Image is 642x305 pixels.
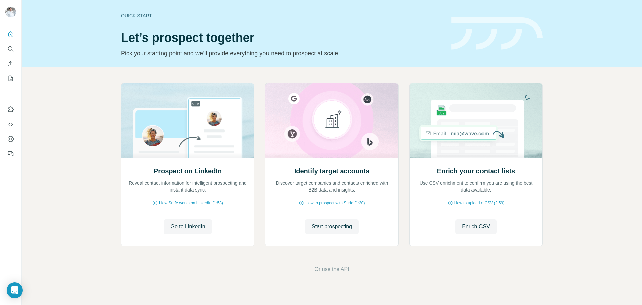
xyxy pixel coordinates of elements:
[5,103,16,116] button: Use Surfe on LinkedIn
[5,72,16,84] button: My lists
[170,223,205,231] span: Go to LinkedIn
[121,49,443,58] p: Pick your starting point and we’ll provide everything you need to prospect at scale.
[312,223,352,231] span: Start prospecting
[128,180,247,193] p: Reveal contact information for intelligent prospecting and instant data sync.
[455,219,497,234] button: Enrich CSV
[265,83,399,158] img: Identify target accounts
[409,83,543,158] img: Enrich your contact lists
[5,28,16,40] button: Quick start
[5,58,16,70] button: Enrich CSV
[5,7,16,17] img: Avatar
[154,166,222,176] h2: Prospect on LinkedIn
[305,200,365,206] span: How to prospect with Surfe (1:30)
[159,200,223,206] span: How Surfe works on LinkedIn (1:58)
[164,219,212,234] button: Go to LinkedIn
[7,282,23,298] div: Open Intercom Messenger
[454,200,504,206] span: How to upload a CSV (2:59)
[5,118,16,130] button: Use Surfe API
[416,180,536,193] p: Use CSV enrichment to confirm you are using the best data available.
[451,17,543,50] img: banner
[5,43,16,55] button: Search
[5,148,16,160] button: Feedback
[462,223,490,231] span: Enrich CSV
[294,166,370,176] h2: Identify target accounts
[305,219,359,234] button: Start prospecting
[437,166,515,176] h2: Enrich your contact lists
[272,180,392,193] p: Discover target companies and contacts enriched with B2B data and insights.
[121,31,443,45] h1: Let’s prospect together
[5,133,16,145] button: Dashboard
[121,12,443,19] div: Quick start
[121,83,254,158] img: Prospect on LinkedIn
[314,265,349,273] button: Or use the API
